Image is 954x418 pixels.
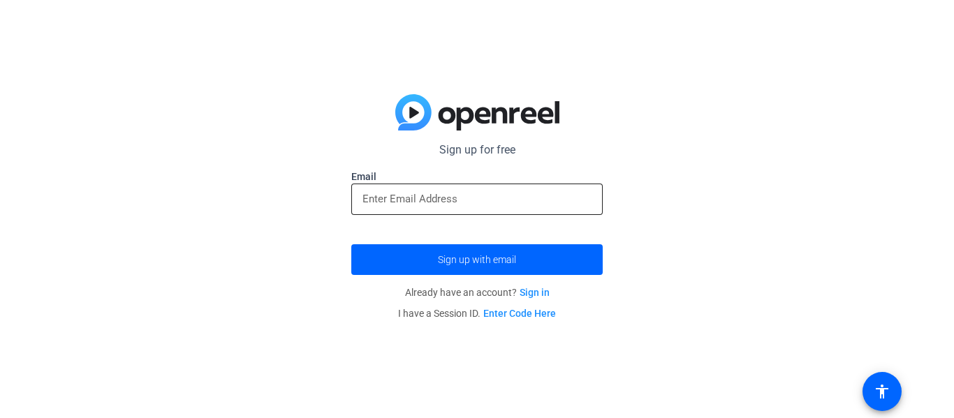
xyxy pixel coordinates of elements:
a: Sign in [520,287,550,298]
img: blue-gradient.svg [395,94,559,130]
a: Enter Code Here [483,308,556,319]
input: Enter Email Address [362,191,592,207]
label: Email [351,170,603,184]
p: Sign up for free [351,142,603,158]
mat-icon: accessibility [874,383,890,400]
span: Already have an account? [405,287,550,298]
span: I have a Session ID. [398,308,556,319]
button: Sign up with email [351,244,603,275]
